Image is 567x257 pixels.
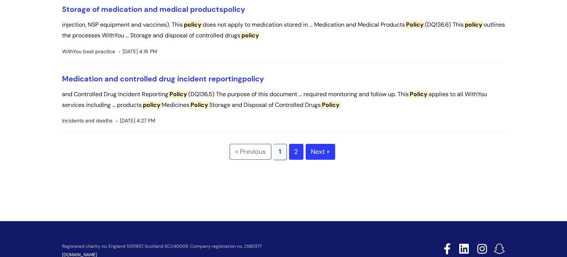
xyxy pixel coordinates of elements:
[405,21,425,28] span: Policy
[242,74,264,84] span: policy
[62,20,505,41] p: injection, NSP equipment and vaccines). This does not apply to medication stored in ... Medicatio...
[62,244,391,249] p: Registered charity no. England 1001957, Scotland SCO40009. Company registration no. 2580377
[274,144,287,160] span: 1
[183,21,203,28] span: policy
[230,144,271,160] span: « Previous
[116,116,155,125] span: [DATE] 4:27 PM
[189,101,209,109] span: Policy
[409,90,429,98] span: Policy
[62,74,264,84] a: Medication and controlled drug incident reportingpolicy
[142,101,162,109] span: policy
[289,144,303,160] a: 2
[306,144,335,160] a: Next »
[240,31,260,39] span: policy
[62,89,505,111] p: and Controlled Drug Incident Reporting (DQ136.5) The purpose of this document ... required monito...
[464,21,484,28] span: policy
[321,101,341,109] span: Policy
[62,116,113,125] span: Incidents and deaths
[119,47,157,56] span: [DATE] 4:18 PM
[62,47,115,56] span: WithYou best practice
[168,90,188,98] span: Policy
[223,4,245,14] span: policy
[62,4,245,14] a: Storage of medication and medical productspolicy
